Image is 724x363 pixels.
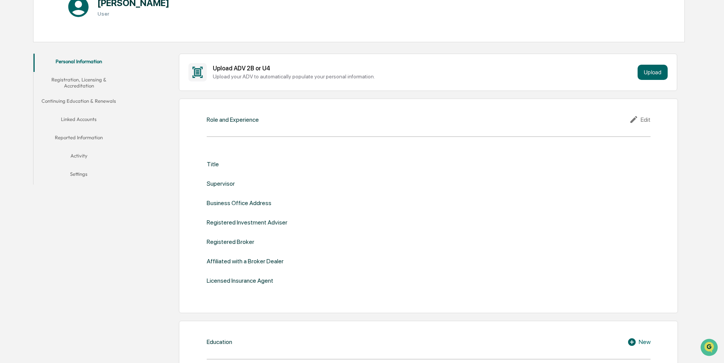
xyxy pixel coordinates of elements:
span: Attestations [63,96,94,103]
button: Start new chat [129,61,139,70]
span: Data Lookup [15,110,48,118]
button: Reported Information [33,130,124,148]
button: Registration, Licensing & Accreditation [33,72,124,94]
a: 🗄️Attestations [52,93,97,107]
a: Powered byPylon [54,129,92,135]
div: Licensed Insurance Agent [207,277,273,284]
button: Personal Information [33,54,124,72]
span: Preclearance [15,96,49,103]
button: Linked Accounts [33,111,124,130]
iframe: Open customer support [700,338,720,358]
div: Start new chat [26,58,125,66]
div: 🔎 [8,111,14,117]
div: Registered Investment Adviser [207,219,287,226]
div: Education [207,338,232,345]
a: 🖐️Preclearance [5,93,52,107]
div: Registered Broker [207,238,254,245]
div: Upload your ADV to automatically populate your personal information. [213,73,634,80]
div: We're available if you need us! [26,66,96,72]
button: Upload [638,65,668,80]
div: 🖐️ [8,97,14,103]
div: Upload ADV 2B or U4 [213,65,634,72]
div: Business Office Address [207,199,271,207]
button: Settings [33,166,124,185]
div: Role and Experience [207,116,259,123]
img: 1746055101610-c473b297-6a78-478c-a979-82029cc54cd1 [8,58,21,72]
h3: User [97,11,169,17]
div: Affiliated with a Broker Dealer [207,258,284,265]
button: Continuing Education & Renewals [33,93,124,111]
div: New [627,338,651,347]
div: Title [207,161,219,168]
a: 🔎Data Lookup [5,107,51,121]
div: secondary tabs example [33,54,124,185]
div: Edit [629,115,651,124]
button: Activity [33,148,124,166]
p: How can we help? [8,16,139,28]
div: 🗄️ [55,97,61,103]
span: Pylon [76,129,92,135]
div: Supervisor [207,180,235,187]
